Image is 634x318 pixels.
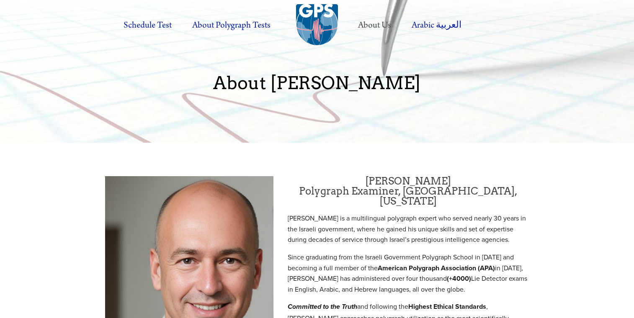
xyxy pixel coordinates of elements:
label: About Polygraph Tests [183,14,280,37]
p: Since graduating from the Israeli Government Polygraph School in [DATE] and becoming a full membe... [288,252,529,295]
em: Committed to the Truth [288,303,357,311]
strong: Highest Ethical Standards [408,302,486,311]
strong: (+4000) [447,274,471,283]
p: About [PERSON_NAME] [105,73,529,92]
strong: American Polygraph Association (APA) [378,263,495,273]
label: About Us [349,14,400,37]
img: Global Polygraph & Security [296,4,338,46]
label: Arabic العربية [402,14,471,37]
h1: [PERSON_NAME] Polygraph Examiner, [GEOGRAPHIC_DATA], [US_STATE] [288,176,529,206]
p: [PERSON_NAME] is a multilingual polygraph expert who served nearly 30 years in the Israeli govern... [288,213,529,245]
a: Schedule Test [114,14,181,37]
